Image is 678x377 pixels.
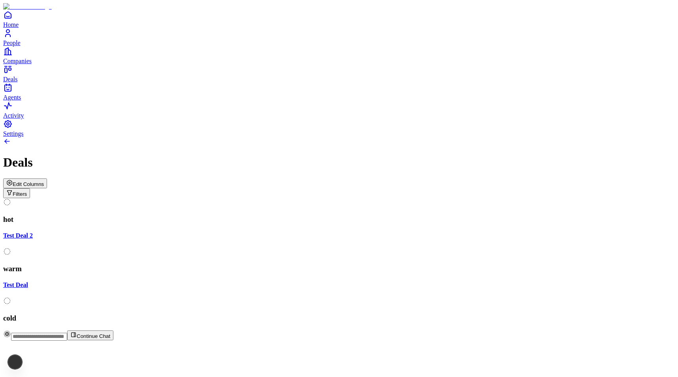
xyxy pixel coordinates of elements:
[3,155,675,170] h1: Deals
[3,47,675,64] a: Companies
[3,264,675,273] h3: warm
[77,333,110,339] span: Continue Chat
[3,188,30,198] button: Open natural language filter
[3,94,21,101] span: Agents
[3,215,675,224] h3: hot
[3,10,675,28] a: Home
[3,119,675,137] a: Settings
[3,65,675,83] a: Deals
[67,330,113,340] button: Continue Chat
[3,330,675,341] div: Continue Chat
[3,58,32,64] span: Companies
[3,3,52,10] img: Item Brain Logo
[3,101,675,119] a: Activity
[3,178,47,188] button: Edit Columns
[3,39,21,46] span: People
[3,314,675,323] h3: cold
[3,28,675,46] a: People
[3,232,675,239] a: Test Deal 2
[3,130,24,137] span: Settings
[3,76,17,83] span: Deals
[3,21,19,28] span: Home
[3,281,675,289] a: Test Deal
[3,188,675,198] div: Open natural language filter
[3,83,675,101] a: Agents
[13,181,44,187] span: Edit Columns
[3,112,24,119] span: Activity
